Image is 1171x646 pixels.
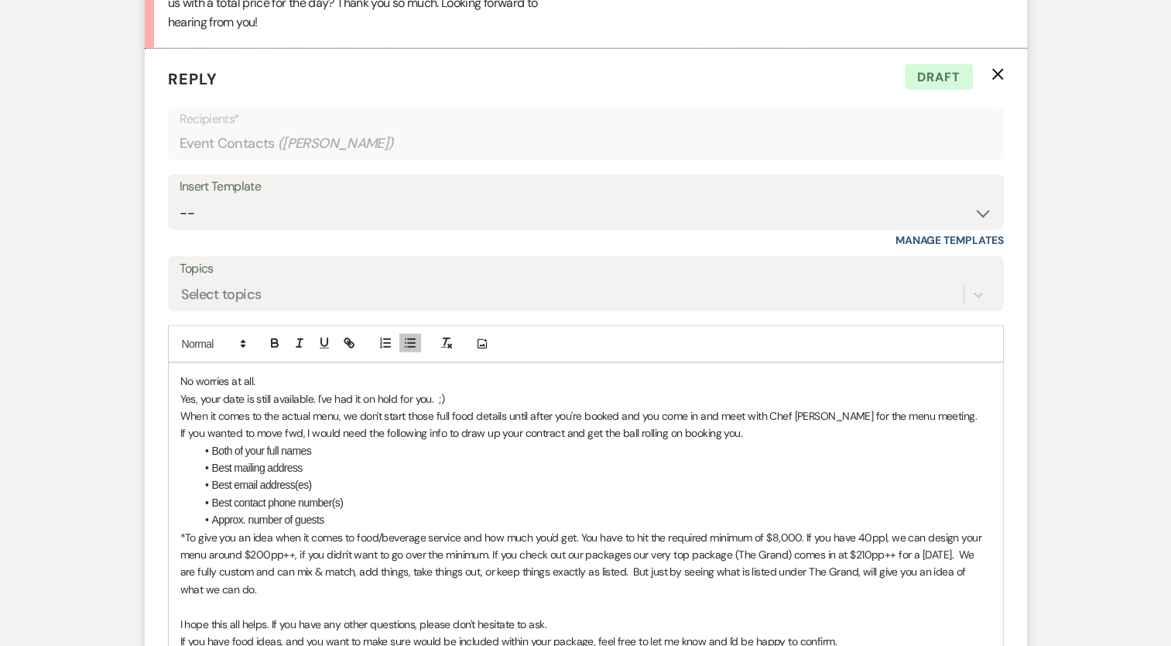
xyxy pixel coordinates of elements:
div: Select topics [181,285,262,306]
p: If you wanted to move fwd, I would need the following info to draw up your contract and get the b... [180,424,991,442]
li: Best email address(es) [196,476,991,493]
p: *To give you an idea when it comes to food/beverage service and how much you'd get. You have to h... [180,529,991,599]
span: ( [PERSON_NAME] ) [278,133,394,154]
li: Best contact phone number(s) [196,494,991,511]
a: Manage Templates [895,233,1004,247]
li: Both of your full names [196,442,991,459]
div: Insert Template [180,176,992,198]
p: When it comes to the actual menu, we don't start those full food details until after you're booke... [180,407,991,424]
span: Draft [905,64,973,91]
span: Reply [168,69,217,89]
label: Topics [180,258,992,280]
p: I hope this all helps. If you have any other questions, please don't hesitate to ask. [180,616,991,633]
div: Event Contacts [180,129,992,159]
p: No worries at all. [180,373,991,390]
p: Yes, your date is still available. I've had it on hold for you. ;) [180,390,991,407]
li: Approx. number of guests [196,511,991,528]
p: Recipients* [180,109,992,129]
li: Best mailing address [196,459,991,476]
